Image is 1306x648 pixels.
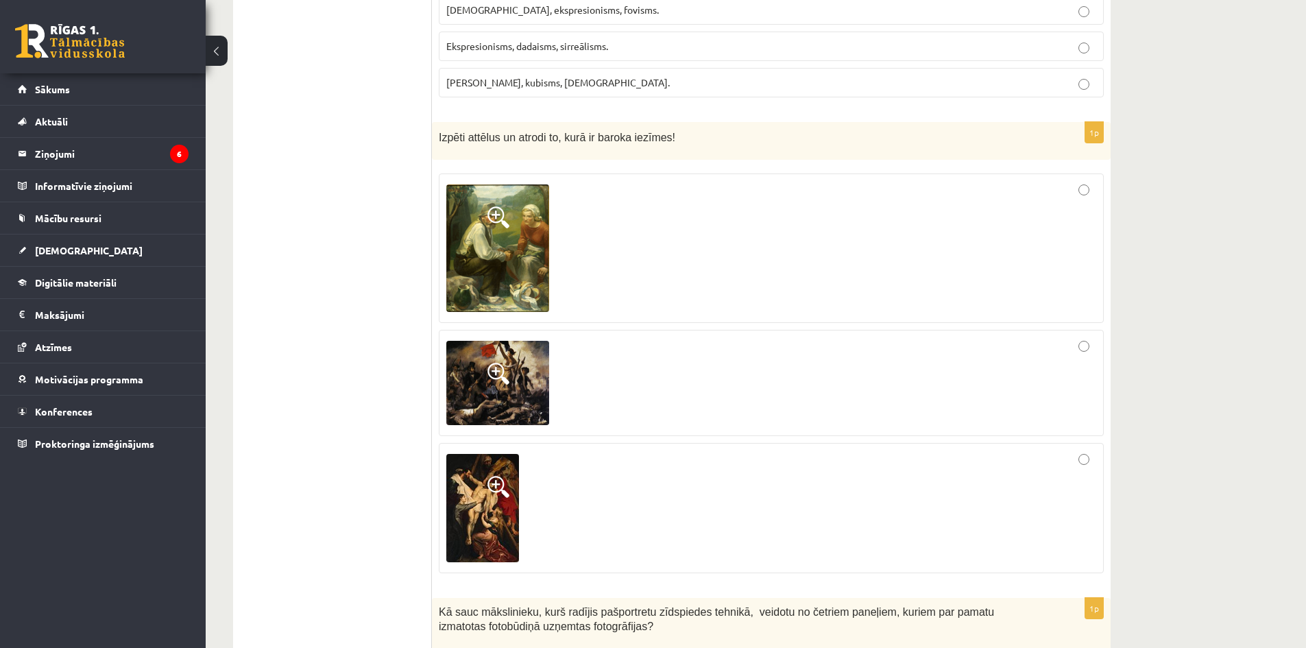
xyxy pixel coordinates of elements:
a: Konferences [18,396,189,427]
a: Mācību resursi [18,202,189,234]
span: Izpēti attēlus un atrodi to, kurā ir baroka iezīmes! [439,132,675,143]
span: [DEMOGRAPHIC_DATA], ekspresionisms, fovisms. [446,3,659,16]
a: Sākums [18,73,189,105]
span: Kā sauc mākslinieku, kurš radījis pašportretu zīdspiedes tehnikā, veidotu no četriem paneļiem, ku... [439,606,994,632]
input: [DEMOGRAPHIC_DATA], ekspresionisms, fovisms. [1078,6,1089,17]
a: Rīgas 1. Tālmācības vidusskola [15,24,125,58]
span: Mācību resursi [35,212,101,224]
a: Maksājumi [18,299,189,331]
a: Atzīmes [18,331,189,363]
span: Motivācijas programma [35,373,143,385]
a: Informatīvie ziņojumi [18,170,189,202]
span: Proktoringa izmēģinājums [35,437,154,450]
span: Ekspresionisms, dadaisms, sirreālisms. [446,40,608,52]
input: [PERSON_NAME], kubisms, [DEMOGRAPHIC_DATA]. [1078,79,1089,90]
a: Motivācijas programma [18,363,189,395]
p: 1p [1085,597,1104,619]
a: Ziņojumi6 [18,138,189,169]
span: Atzīmes [35,341,72,353]
img: 2.png [446,341,549,426]
legend: Informatīvie ziņojumi [35,170,189,202]
img: 1.png [446,184,549,312]
a: [DEMOGRAPHIC_DATA] [18,235,189,266]
span: Aktuāli [35,115,68,128]
img: 3.png [446,454,519,562]
i: 6 [170,145,189,163]
a: Aktuāli [18,106,189,137]
span: [PERSON_NAME], kubisms, [DEMOGRAPHIC_DATA]. [446,76,670,88]
span: Sākums [35,83,70,95]
span: Konferences [35,405,93,418]
legend: Ziņojumi [35,138,189,169]
p: 1p [1085,121,1104,143]
span: Digitālie materiāli [35,276,117,289]
a: Proktoringa izmēģinājums [18,428,189,459]
span: [DEMOGRAPHIC_DATA] [35,244,143,256]
legend: Maksājumi [35,299,189,331]
input: Ekspresionisms, dadaisms, sirreālisms. [1078,43,1089,53]
a: Digitālie materiāli [18,267,189,298]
